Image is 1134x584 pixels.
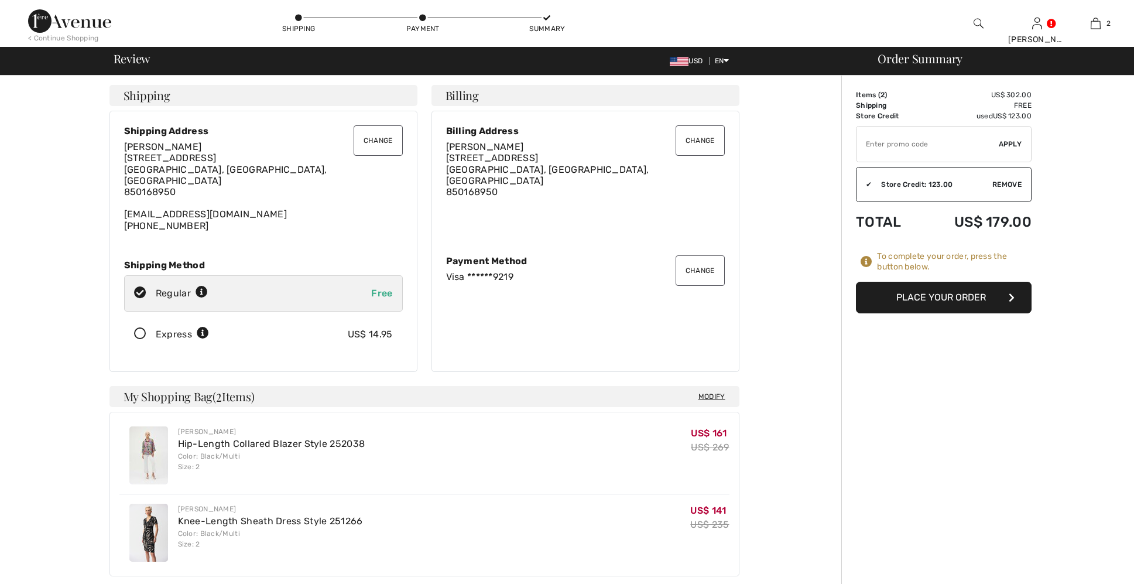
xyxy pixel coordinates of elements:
[178,515,363,527] a: Knee-Length Sheath Dress Style 251266
[856,90,921,100] td: Items ( )
[1067,16,1124,30] a: 2
[114,53,150,64] span: Review
[856,202,921,242] td: Total
[124,259,403,271] div: Shipping Method
[992,179,1022,190] span: Remove
[691,442,729,453] s: US$ 269
[178,504,363,514] div: [PERSON_NAME]
[921,100,1032,111] td: Free
[715,57,729,65] span: EN
[446,152,649,197] span: [STREET_ADDRESS] [GEOGRAPHIC_DATA], [GEOGRAPHIC_DATA], [GEOGRAPHIC_DATA] 850168950
[371,288,392,299] span: Free
[124,90,170,101] span: Shipping
[446,90,479,101] span: Billing
[857,179,872,190] div: ✔
[872,179,992,190] div: Store Credit: 123.00
[1032,18,1042,29] a: Sign In
[348,327,393,341] div: US$ 14.95
[129,504,168,562] img: Knee-Length Sheath Dress Style 251266
[124,152,327,197] span: [STREET_ADDRESS] [GEOGRAPHIC_DATA], [GEOGRAPHIC_DATA], [GEOGRAPHIC_DATA] 850168950
[124,141,403,231] div: [EMAIL_ADDRESS][DOMAIN_NAME] [PHONE_NUMBER]
[1032,16,1042,30] img: My Info
[446,255,725,267] div: Payment Method
[213,388,254,404] span: ( Items)
[529,23,564,34] div: Summary
[216,388,222,403] span: 2
[28,9,111,33] img: 1ère Avenue
[124,141,202,152] span: [PERSON_NAME]
[354,125,403,156] button: Change
[405,23,440,34] div: Payment
[698,391,725,402] span: Modify
[156,327,209,341] div: Express
[1091,16,1101,30] img: My Bag
[864,53,1127,64] div: Order Summary
[690,519,729,530] s: US$ 235
[109,386,739,407] h4: My Shopping Bag
[857,127,999,162] input: Promo code
[993,112,1032,120] span: US$ 123.00
[124,125,403,136] div: Shipping Address
[129,426,168,484] img: Hip-Length Collared Blazer Style 252038
[1008,33,1066,46] div: [PERSON_NAME]
[178,426,365,437] div: [PERSON_NAME]
[690,505,726,516] span: US$ 141
[28,33,99,43] div: < Continue Shopping
[974,16,984,30] img: search the website
[921,90,1032,100] td: US$ 302.00
[881,91,885,99] span: 2
[156,286,208,300] div: Regular
[999,139,1022,149] span: Apply
[446,141,524,152] span: [PERSON_NAME]
[281,23,316,34] div: Shipping
[178,438,365,449] a: Hip-Length Collared Blazer Style 252038
[178,528,363,549] div: Color: Black/Multi Size: 2
[1106,18,1111,29] span: 2
[877,251,1032,272] div: To complete your order, press the button below.
[676,255,725,286] button: Change
[178,451,365,472] div: Color: Black/Multi Size: 2
[691,428,727,439] span: US$ 161
[446,125,725,136] div: Billing Address
[676,125,725,156] button: Change
[921,202,1032,242] td: US$ 179.00
[856,282,1032,313] button: Place Your Order
[856,111,921,121] td: Store Credit
[670,57,688,66] img: US Dollar
[921,111,1032,121] td: used
[670,57,707,65] span: USD
[856,100,921,111] td: Shipping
